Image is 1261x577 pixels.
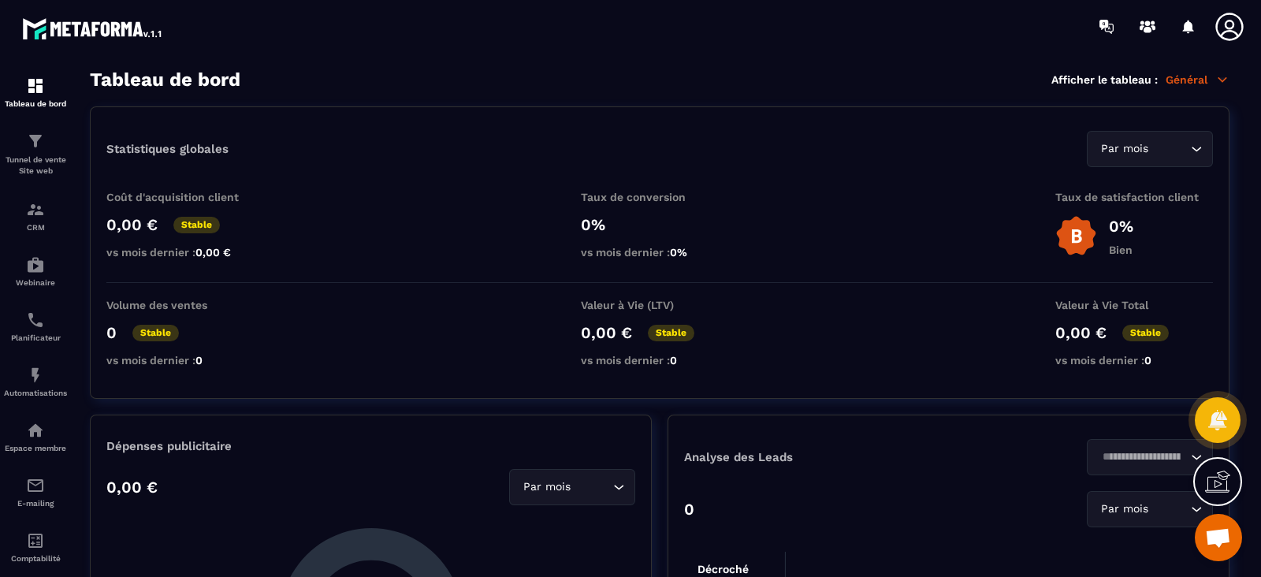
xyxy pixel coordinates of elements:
[581,215,738,234] p: 0%
[1097,140,1151,158] span: Par mois
[4,278,67,287] p: Webinaire
[1166,73,1229,87] p: Général
[1097,449,1187,466] input: Search for option
[4,464,67,519] a: emailemailE-mailing
[4,65,67,120] a: formationformationTableau de bord
[670,246,687,259] span: 0%
[106,191,264,203] p: Coût d'acquisition client
[581,323,632,342] p: 0,00 €
[4,99,67,108] p: Tableau de bord
[106,299,264,311] p: Volume des ventes
[106,215,158,234] p: 0,00 €
[1055,215,1097,257] img: b-badge-o.b3b20ee6.svg
[1055,191,1213,203] p: Taux de satisfaction client
[4,519,67,575] a: accountantaccountantComptabilité
[106,323,117,342] p: 0
[1122,325,1169,341] p: Stable
[26,132,45,151] img: formation
[1144,354,1151,367] span: 0
[4,244,67,299] a: automationsautomationsWebinaire
[684,450,949,464] p: Analyse des Leads
[4,333,67,342] p: Planificateur
[1151,501,1187,518] input: Search for option
[106,142,229,156] p: Statistiques globales
[1109,217,1133,236] p: 0%
[4,389,67,397] p: Automatisations
[1109,244,1133,256] p: Bien
[26,200,45,219] img: formation
[195,354,203,367] span: 0
[1055,323,1107,342] p: 0,00 €
[4,120,67,188] a: formationformationTunnel de vente Site web
[1151,140,1187,158] input: Search for option
[581,299,738,311] p: Valeur à Vie (LTV)
[509,469,635,505] div: Search for option
[106,478,158,497] p: 0,00 €
[106,246,264,259] p: vs mois dernier :
[26,255,45,274] img: automations
[4,554,67,563] p: Comptabilité
[1055,299,1213,311] p: Valeur à Vie Total
[697,563,749,575] tspan: Décroché
[1051,73,1158,86] p: Afficher le tableau :
[4,444,67,452] p: Espace membre
[26,531,45,550] img: accountant
[1195,514,1242,561] div: Ouvrir le chat
[4,154,67,177] p: Tunnel de vente Site web
[4,499,67,508] p: E-mailing
[684,500,694,519] p: 0
[132,325,179,341] p: Stable
[90,69,240,91] h3: Tableau de bord
[1087,439,1213,475] div: Search for option
[670,354,677,367] span: 0
[1055,354,1213,367] p: vs mois dernier :
[4,409,67,464] a: automationsautomationsEspace membre
[26,421,45,440] img: automations
[4,223,67,232] p: CRM
[1097,501,1151,518] span: Par mois
[648,325,694,341] p: Stable
[4,299,67,354] a: schedulerschedulerPlanificateur
[26,76,45,95] img: formation
[519,478,574,496] span: Par mois
[26,476,45,495] img: email
[574,478,609,496] input: Search for option
[195,246,231,259] span: 0,00 €
[26,366,45,385] img: automations
[581,354,738,367] p: vs mois dernier :
[22,14,164,43] img: logo
[581,191,738,203] p: Taux de conversion
[1087,131,1213,167] div: Search for option
[106,439,635,453] p: Dépenses publicitaire
[1087,491,1213,527] div: Search for option
[106,354,264,367] p: vs mois dernier :
[4,188,67,244] a: formationformationCRM
[173,217,220,233] p: Stable
[4,354,67,409] a: automationsautomationsAutomatisations
[26,311,45,329] img: scheduler
[581,246,738,259] p: vs mois dernier :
